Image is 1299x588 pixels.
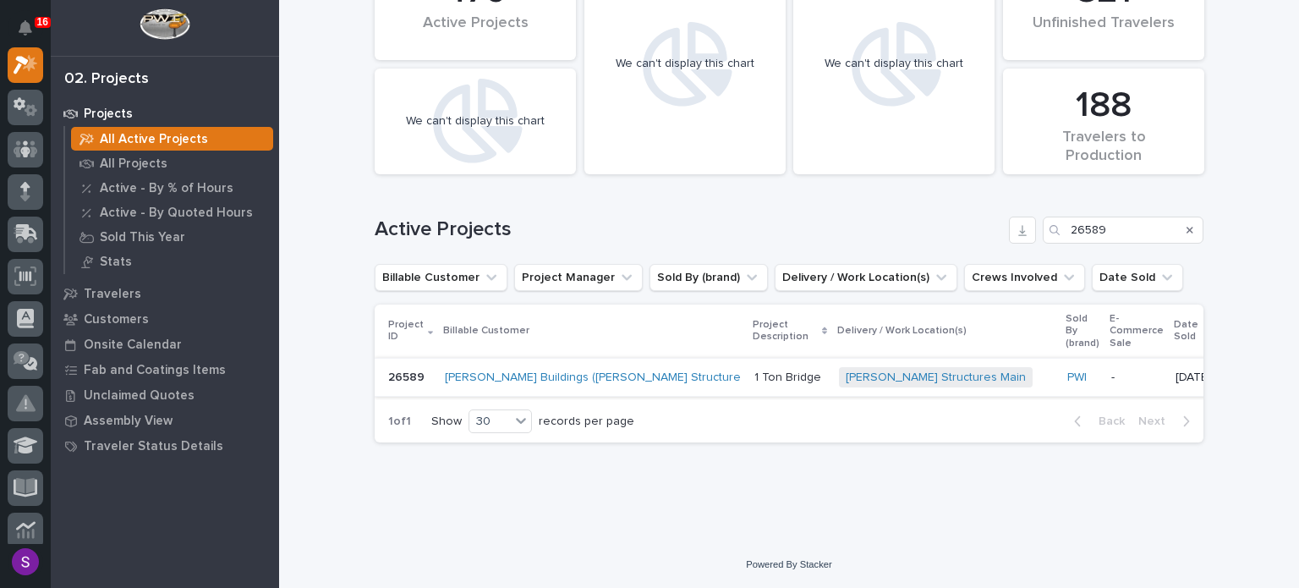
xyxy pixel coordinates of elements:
[100,230,185,245] p: Sold This Year
[1088,414,1125,429] span: Back
[754,371,825,385] p: 1 Ton Bridge
[388,316,424,347] p: Project ID
[100,157,167,172] p: All Projects
[837,321,967,340] p: Delivery / Work Location(s)
[1092,264,1183,291] button: Date Sold
[1174,316,1203,347] p: Date Sold
[65,151,279,175] a: All Projects
[65,127,279,151] a: All Active Projects
[51,357,279,382] a: Fab and Coatings Items
[1132,414,1203,429] button: Next
[84,338,182,353] p: Onsite Calendar
[375,264,507,291] button: Billable Customer
[51,433,279,459] a: Traveler Status Details
[775,264,957,291] button: Delivery / Work Location(s)
[1176,371,1211,385] p: [DATE]
[65,176,279,200] a: Active - By % of Hours
[51,408,279,433] a: Assembly View
[616,57,754,71] div: We can't display this chart
[1032,14,1176,50] div: Unfinished Travelers
[8,10,43,46] button: Notifications
[84,414,173,429] p: Assembly View
[375,217,1002,242] h1: Active Projects
[100,255,132,270] p: Stats
[140,8,189,40] img: Workspace Logo
[51,101,279,126] a: Projects
[445,371,750,385] a: [PERSON_NAME] Buildings ([PERSON_NAME] Structures)
[1067,371,1087,385] a: PWI
[84,312,149,327] p: Customers
[100,206,253,221] p: Active - By Quoted Hours
[406,114,545,129] div: We can't display this chart
[8,544,43,580] button: users-avatar
[65,201,279,224] a: Active - By Quoted Hours
[84,388,195,404] p: Unclaimed Quotes
[469,413,510,431] div: 30
[1032,129,1176,164] div: Travelers to Production
[1032,85,1176,127] div: 188
[84,363,226,378] p: Fab and Coatings Items
[100,181,233,196] p: Active - By % of Hours
[51,306,279,332] a: Customers
[1138,414,1176,429] span: Next
[846,371,1026,385] a: [PERSON_NAME] Structures Main
[64,70,149,89] div: 02. Projects
[431,415,462,429] p: Show
[649,264,768,291] button: Sold By (brand)
[825,57,963,71] div: We can't display this chart
[51,281,279,306] a: Travelers
[1066,310,1099,353] p: Sold By (brand)
[1110,310,1164,353] p: E-Commerce Sale
[21,20,43,47] div: Notifications16
[375,401,425,442] p: 1 of 1
[514,264,643,291] button: Project Manager
[65,250,279,273] a: Stats
[753,316,818,347] p: Project Description
[51,382,279,408] a: Unclaimed Quotes
[51,332,279,357] a: Onsite Calendar
[1061,414,1132,429] button: Back
[65,225,279,249] a: Sold This Year
[1043,217,1203,244] input: Search
[84,107,133,122] p: Projects
[746,559,831,569] a: Powered By Stacker
[388,367,428,385] p: 26589
[84,287,141,302] p: Travelers
[964,264,1085,291] button: Crews Involved
[539,415,634,429] p: records per page
[443,321,529,340] p: Billable Customer
[37,16,48,28] p: 16
[403,14,547,50] div: Active Projects
[84,439,223,454] p: Traveler Status Details
[100,132,208,147] p: All Active Projects
[1111,371,1162,385] p: -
